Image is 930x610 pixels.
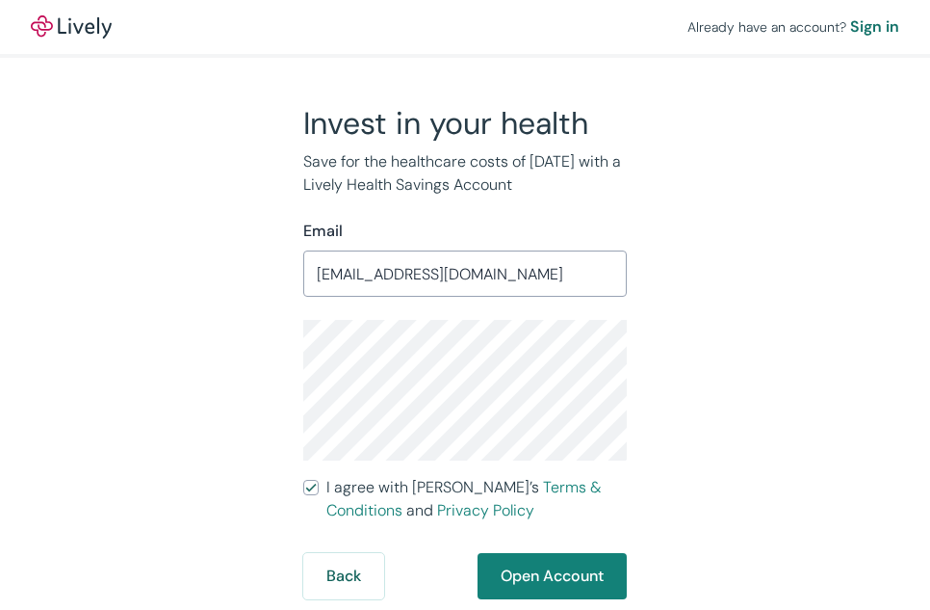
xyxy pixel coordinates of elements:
h2: Invest in your health [303,104,627,143]
a: Sign in [850,15,899,39]
button: Back [303,553,384,599]
div: Already have an account? [687,15,899,39]
button: Open Account [478,553,627,599]
img: Lively [31,15,112,39]
a: Privacy Policy [437,500,534,520]
span: I agree with [PERSON_NAME]’s and [326,476,627,522]
a: LivelyLively [31,15,112,39]
label: Email [303,220,343,243]
p: Save for the healthcare costs of [DATE] with a Lively Health Savings Account [303,150,627,197]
